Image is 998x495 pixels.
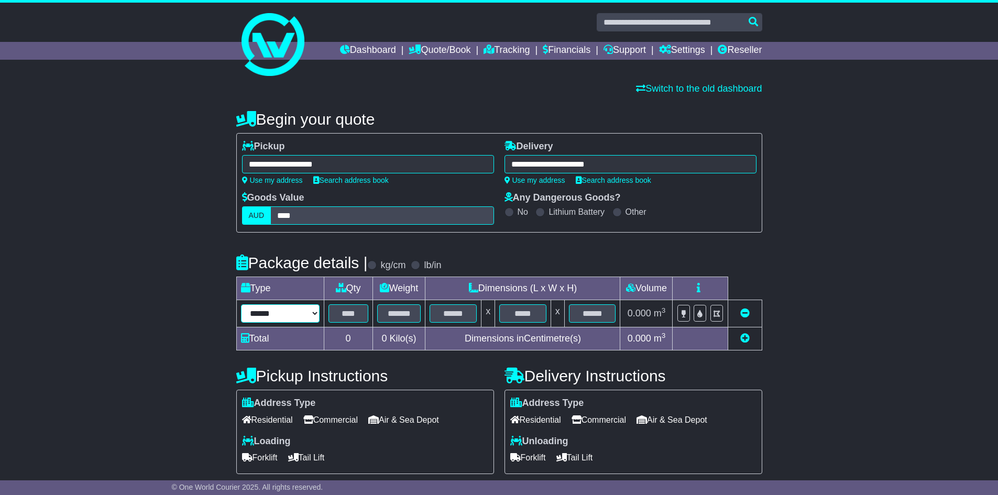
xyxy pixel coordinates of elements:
td: Weight [372,277,425,300]
span: Forklift [242,449,278,466]
label: Pickup [242,141,285,152]
a: Dashboard [340,42,396,60]
sup: 3 [662,332,666,339]
label: Goods Value [242,192,304,204]
h4: Begin your quote [236,111,762,128]
td: Qty [324,277,372,300]
td: Kilo(s) [372,327,425,350]
a: Search address book [313,176,389,184]
a: Support [604,42,646,60]
span: 0 [381,333,387,344]
label: AUD [242,206,271,225]
a: Add new item [740,333,750,344]
td: Total [236,327,324,350]
a: Use my address [505,176,565,184]
label: Loading [242,436,291,447]
sup: 3 [662,306,666,314]
td: Type [236,277,324,300]
span: Residential [510,412,561,428]
a: Settings [659,42,705,60]
label: No [518,207,528,217]
span: Tail Lift [288,449,325,466]
span: Air & Sea Depot [637,412,707,428]
a: Use my address [242,176,303,184]
label: lb/in [424,260,441,271]
td: x [551,300,564,327]
h4: Pickup Instructions [236,367,494,384]
label: Lithium Battery [549,207,605,217]
a: Reseller [718,42,762,60]
label: Address Type [510,398,584,409]
label: Any Dangerous Goods? [505,192,621,204]
span: © One World Courier 2025. All rights reserved. [172,483,323,491]
h4: Delivery Instructions [505,367,762,384]
label: Address Type [242,398,316,409]
label: Delivery [505,141,553,152]
a: Remove this item [740,308,750,318]
span: Residential [242,412,293,428]
td: Volume [620,277,673,300]
span: m [654,308,666,318]
label: Unloading [510,436,568,447]
span: m [654,333,666,344]
a: Quote/Book [409,42,470,60]
td: 0 [324,327,372,350]
span: 0.000 [628,333,651,344]
a: Search address book [576,176,651,184]
a: Tracking [484,42,530,60]
td: Dimensions (L x W x H) [425,277,620,300]
label: kg/cm [380,260,405,271]
a: Financials [543,42,590,60]
label: Other [626,207,646,217]
a: Switch to the old dashboard [636,83,762,94]
span: 0.000 [628,308,651,318]
td: Dimensions in Centimetre(s) [425,327,620,350]
span: Air & Sea Depot [368,412,439,428]
h4: Package details | [236,254,368,271]
span: Forklift [510,449,546,466]
span: Commercial [303,412,358,428]
span: Tail Lift [556,449,593,466]
td: x [481,300,495,327]
span: Commercial [572,412,626,428]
